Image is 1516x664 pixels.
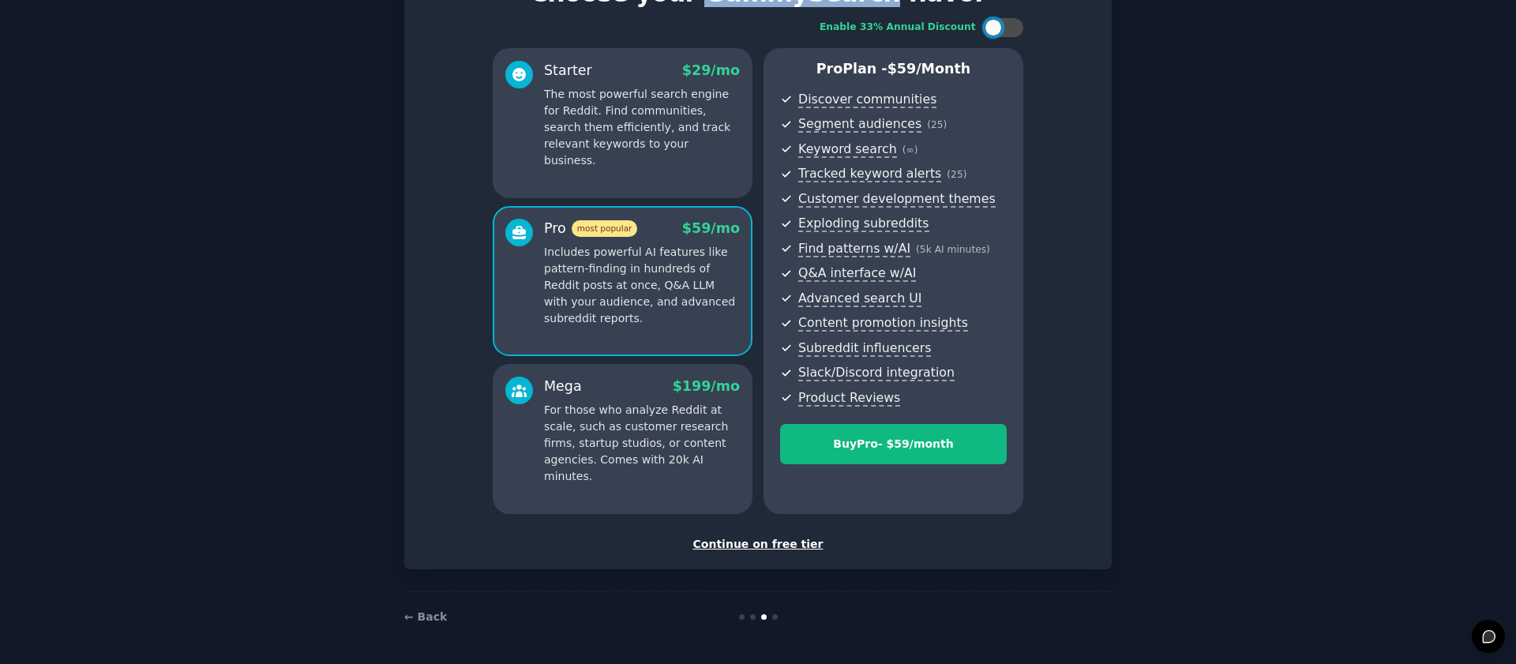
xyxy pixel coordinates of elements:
[404,610,447,623] a: ← Back
[544,219,637,238] div: Pro
[798,265,916,282] span: Q&A interface w/AI
[798,291,921,307] span: Advanced search UI
[798,365,955,381] span: Slack/Discord integration
[673,378,740,394] span: $ 199 /mo
[572,220,638,237] span: most popular
[544,377,582,396] div: Mega
[798,141,897,158] span: Keyword search
[798,241,910,257] span: Find patterns w/AI
[798,340,931,357] span: Subreddit influencers
[682,220,740,236] span: $ 59 /mo
[798,191,996,208] span: Customer development themes
[544,86,740,169] p: The most powerful search engine for Reddit. Find communities, search them efficiently, and track ...
[798,92,936,108] span: Discover communities
[780,59,1007,79] p: Pro Plan -
[916,244,990,255] span: ( 5k AI minutes )
[421,536,1095,553] div: Continue on free tier
[798,390,900,407] span: Product Reviews
[798,116,921,133] span: Segment audiences
[798,166,941,182] span: Tracked keyword alerts
[887,61,971,77] span: $ 59 /month
[781,436,1006,452] div: Buy Pro - $ 59 /month
[544,61,592,81] div: Starter
[947,169,966,180] span: ( 25 )
[902,144,918,156] span: ( ∞ )
[544,244,740,327] p: Includes powerful AI features like pattern-finding in hundreds of Reddit posts at once, Q&A LLM w...
[820,21,976,35] div: Enable 33% Annual Discount
[780,424,1007,464] button: BuyPro- $59/month
[682,62,740,78] span: $ 29 /mo
[544,402,740,485] p: For those who analyze Reddit at scale, such as customer research firms, startup studios, or conte...
[927,119,947,130] span: ( 25 )
[798,216,929,232] span: Exploding subreddits
[798,315,968,332] span: Content promotion insights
